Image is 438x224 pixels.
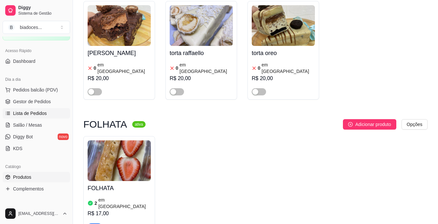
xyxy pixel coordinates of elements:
[18,211,60,216] span: [EMAIL_ADDRESS][DOMAIN_NAME]
[3,3,70,18] a: DiggySistema de Gestão
[83,120,127,128] h3: FOLHATA
[3,161,70,172] div: Catálogo
[170,5,233,46] img: product-image
[252,75,315,82] div: R$ 20,00
[170,49,233,58] h4: torta raffaello
[3,108,70,119] a: Lista de Pedidos
[94,200,97,206] article: 2
[170,75,233,82] div: R$ 20,00
[261,62,315,75] article: em [GEOGRAPHIC_DATA]
[13,110,47,117] span: Lista de Pedidos
[20,24,42,31] div: biadoces ...
[88,184,151,193] h4: FOLHATA
[176,65,178,71] article: 0
[3,74,70,85] div: Dia a dia
[3,56,70,66] a: Dashboard
[98,197,151,210] article: em [GEOGRAPHIC_DATA]
[258,65,261,71] article: 0
[88,210,151,217] div: R$ 17,00
[8,24,15,31] span: B
[252,49,315,58] h4: torta oreo
[252,5,315,46] img: product-image
[13,145,22,152] span: KDS
[18,5,67,11] span: Diggy
[343,119,396,130] button: Adicionar produto
[13,58,35,64] span: Dashboard
[3,85,70,95] button: Pedidos balcão (PDV)
[88,140,151,181] img: product-image
[179,62,233,75] article: em [GEOGRAPHIC_DATA]
[3,206,70,221] button: [EMAIL_ADDRESS][DOMAIN_NAME]
[407,121,422,128] span: Opções
[13,98,51,105] span: Gestor de Pedidos
[13,133,33,140] span: Diggy Bot
[94,65,96,71] article: 0
[18,11,67,16] span: Sistema de Gestão
[97,62,151,75] article: em [GEOGRAPHIC_DATA]
[402,119,428,130] button: Opções
[3,184,70,194] a: Complementos
[13,87,58,93] span: Pedidos balcão (PDV)
[13,122,42,128] span: Salão / Mesas
[3,132,70,142] a: Diggy Botnovo
[3,143,70,154] a: KDS
[13,186,44,192] span: Complementos
[132,121,146,128] sup: ativa
[3,96,70,107] a: Gestor de Pedidos
[3,21,70,34] button: Select a team
[3,120,70,130] a: Salão / Mesas
[88,75,151,82] div: R$ 20,00
[3,46,70,56] div: Acesso Rápido
[3,172,70,182] a: Produtos
[13,174,31,180] span: Produtos
[348,122,353,127] span: plus-circle
[88,5,151,46] img: product-image
[355,121,391,128] span: Adicionar produto
[88,49,151,58] h4: [PERSON_NAME]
